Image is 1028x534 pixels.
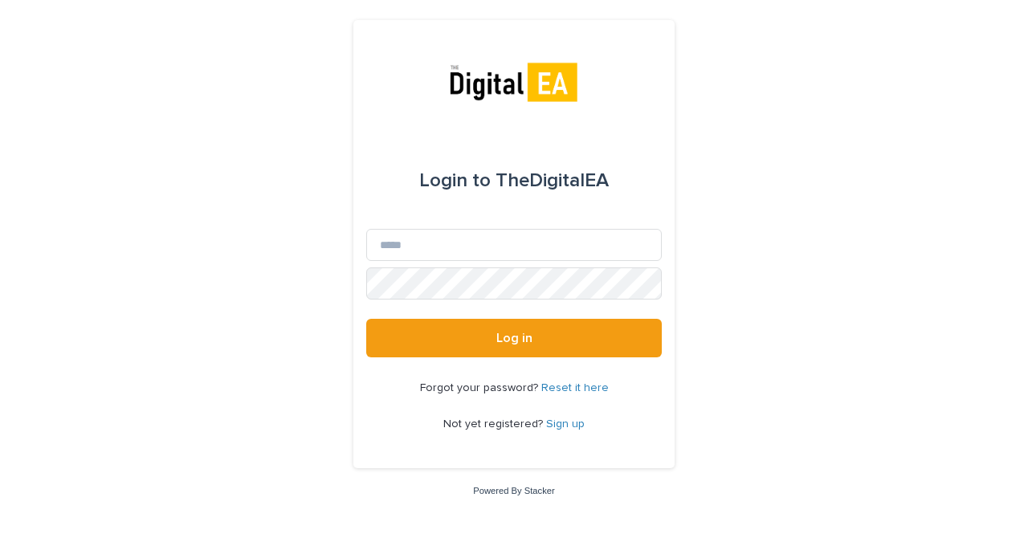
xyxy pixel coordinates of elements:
[541,382,609,393] a: Reset it here
[366,319,662,357] button: Log in
[420,382,541,393] span: Forgot your password?
[473,486,554,495] a: Powered By Stacker
[445,59,583,107] img: mpnAKsivTWiDOsumdcjk
[496,332,532,344] span: Log in
[419,158,609,203] div: TheDigitalEA
[546,418,585,430] a: Sign up
[419,171,491,190] span: Login to
[443,418,546,430] span: Not yet registered?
